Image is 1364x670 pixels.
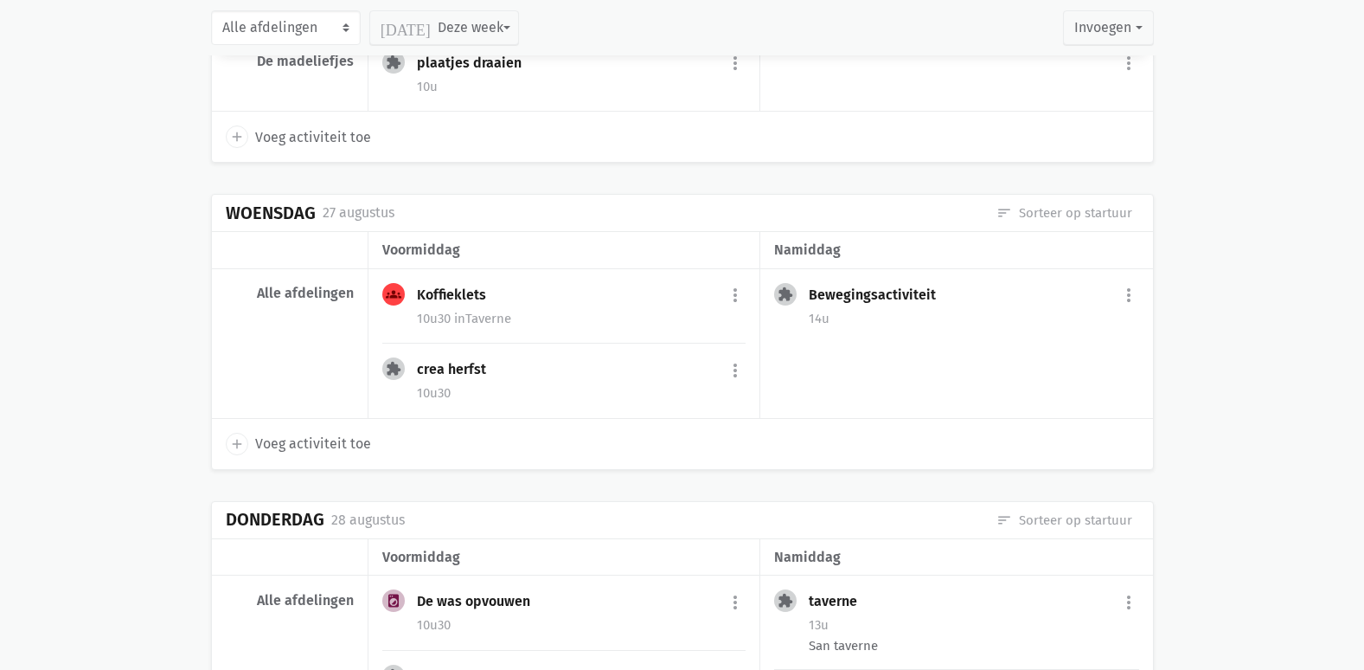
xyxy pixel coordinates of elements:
[386,55,401,70] i: extension
[417,79,438,94] span: 10u
[226,53,354,70] div: De madeliefjes
[774,546,1138,569] div: namiddag
[417,55,535,72] div: plaatjes draaien
[809,287,950,304] div: Bewegingsactiviteit
[255,126,371,149] span: Voeg activiteit toe
[331,509,405,531] div: 28 augustus
[417,617,451,633] span: 10u30
[229,436,245,452] i: add
[226,433,371,455] a: add Voeg activiteit toe
[454,311,465,326] span: in
[386,593,401,609] i: local_laundry_service
[809,617,829,633] span: 13u
[417,385,451,401] span: 10u30
[1063,10,1153,45] button: Invoegen
[417,593,544,610] div: De was opvouwen
[386,287,401,302] i: groups
[255,433,371,455] span: Voeg activiteit toe
[809,311,829,326] span: 14u
[996,512,1012,528] i: sort
[226,592,354,609] div: Alle afdelingen
[386,361,401,377] i: extension
[454,311,511,326] span: Taverne
[226,510,324,530] div: Donderdag
[996,511,1132,530] a: Sorteer op startuur
[996,205,1012,221] i: sort
[809,593,871,610] div: taverne
[774,239,1138,261] div: namiddag
[417,311,451,326] span: 10u30
[229,129,245,145] i: add
[778,593,793,609] i: extension
[382,546,746,569] div: voormiddag
[417,287,500,304] div: Koffieklets
[323,202,394,224] div: 27 augustus
[809,636,1138,655] div: San taverne
[226,126,371,148] a: add Voeg activiteit toe
[996,203,1132,222] a: Sorteer op startuur
[226,203,316,223] div: Woensdag
[778,287,793,302] i: extension
[381,20,431,35] i: [DATE]
[382,239,746,261] div: voormiddag
[417,361,500,378] div: crea herfst
[226,285,354,302] div: Alle afdelingen
[369,10,519,45] button: Deze week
